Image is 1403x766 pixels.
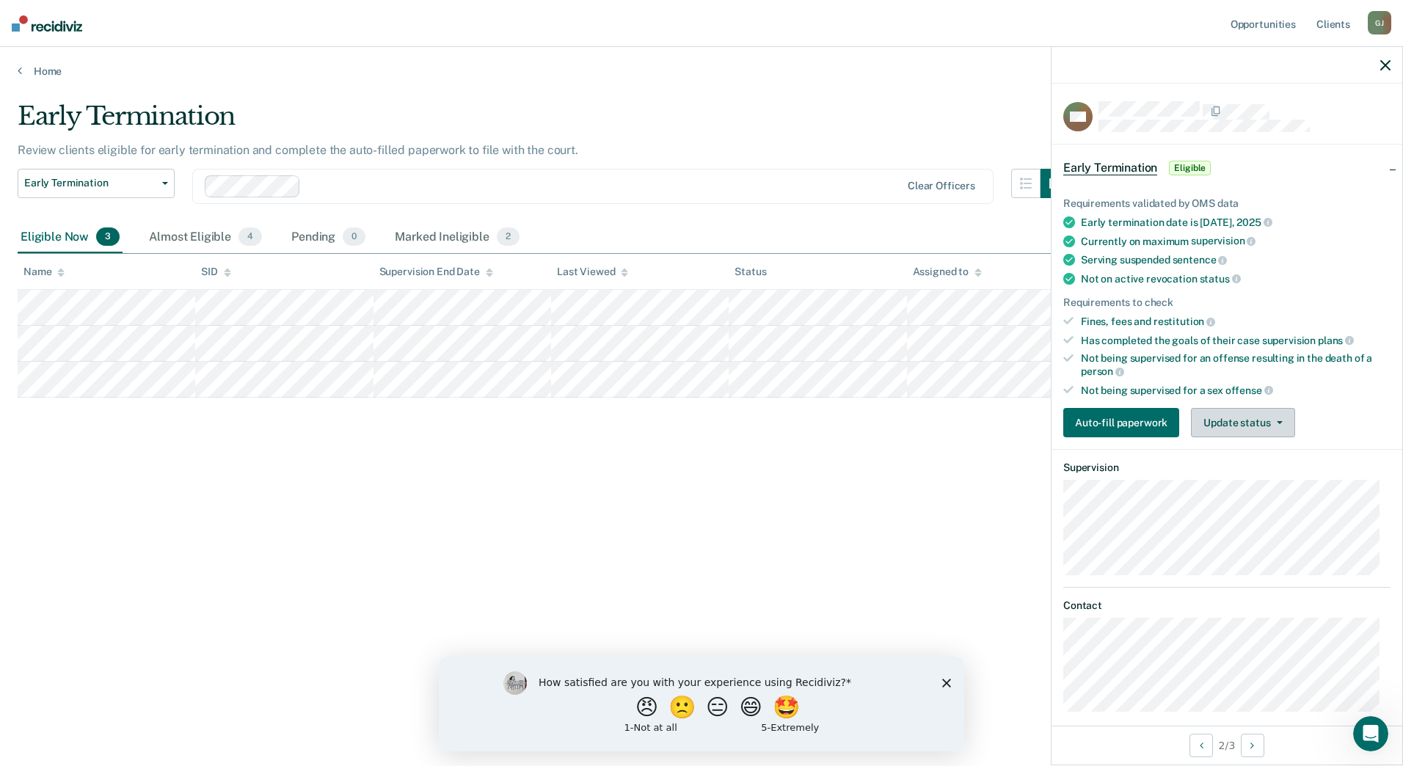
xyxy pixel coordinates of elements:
button: Auto-fill paperwork [1063,408,1179,437]
span: Early Termination [24,177,156,189]
div: Name [23,266,65,278]
div: Early Termination [18,101,1070,143]
iframe: Survey by Kim from Recidiviz [439,657,964,751]
div: G J [1368,11,1391,34]
dt: Contact [1063,599,1391,612]
iframe: Intercom live chat [1353,716,1388,751]
span: sentence [1173,254,1228,266]
div: Currently on maximum [1081,235,1391,248]
span: 2025 [1236,216,1272,228]
div: Almost Eligible [146,222,265,254]
span: status [1200,273,1241,285]
div: Requirements validated by OMS data [1063,197,1391,210]
span: 4 [238,227,262,247]
button: Next Opportunity [1241,734,1264,757]
div: Serving suspended [1081,253,1391,266]
div: Not on active revocation [1081,272,1391,285]
div: Not being supervised for a sex [1081,384,1391,397]
button: Previous Opportunity [1189,734,1213,757]
span: plans [1318,335,1354,346]
div: Requirements to check [1063,296,1391,309]
span: 3 [96,227,120,247]
div: Early TerminationEligible [1052,145,1402,191]
div: Has completed the goals of their case supervision [1081,334,1391,347]
div: Supervision End Date [379,266,493,278]
img: Recidiviz [12,15,82,32]
div: Early termination date is [DATE], [1081,216,1391,229]
span: 2 [497,227,520,247]
a: Navigate to form link [1063,408,1185,437]
div: Eligible Now [18,222,123,254]
span: offense [1225,384,1273,396]
p: Review clients eligible for early termination and complete the auto-filled paperwork to file with... [18,143,578,157]
div: Pending [288,222,368,254]
span: person [1081,365,1124,377]
div: Clear officers [908,180,975,192]
span: restitution [1154,315,1215,327]
dt: Supervision [1063,462,1391,474]
span: 0 [343,227,365,247]
a: Home [18,65,1385,78]
span: Early Termination [1063,161,1157,175]
div: Marked Ineligible [392,222,522,254]
div: Assigned to [913,266,982,278]
div: SID [201,266,231,278]
span: supervision [1191,235,1256,247]
div: Not being supervised for an offense resulting in the death of a [1081,352,1391,377]
div: Last Viewed [557,266,628,278]
div: 2 / 3 [1052,726,1402,765]
button: Update status [1191,408,1294,437]
span: Eligible [1169,161,1211,175]
div: Status [735,266,766,278]
div: Fines, fees and [1081,315,1391,328]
